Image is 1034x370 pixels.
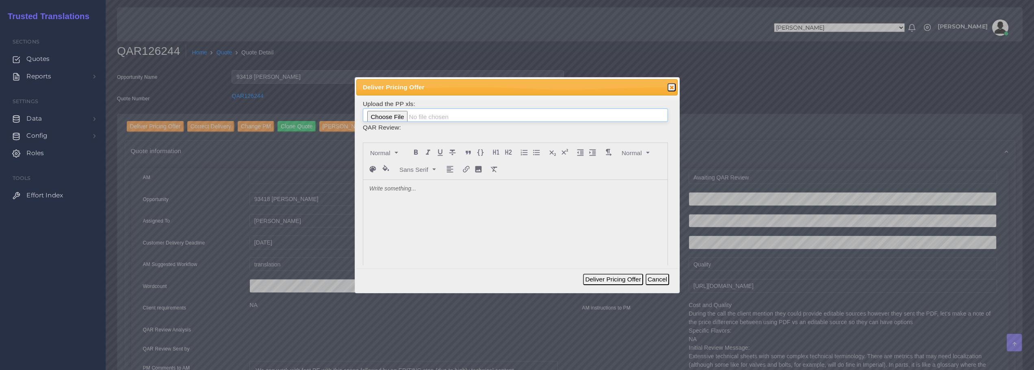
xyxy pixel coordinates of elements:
span: Settings [13,98,38,104]
span: Tools [13,175,31,181]
span: Effort Index [26,191,63,200]
span: Roles [26,149,44,158]
a: Trusted Translations [2,10,89,23]
a: Data [6,110,100,127]
span: Reports [26,72,51,81]
button: Close [668,83,676,91]
h2: Trusted Translations [2,11,89,21]
td: Upload the PP xls: [362,99,668,123]
a: Effort Index [6,187,100,204]
a: Reports [6,68,100,85]
span: Deliver Pricing Offer [363,82,640,92]
a: Config [6,127,100,144]
span: Sections [13,39,39,45]
span: Quotes [26,54,50,63]
a: Quotes [6,50,100,67]
span: Data [26,114,42,123]
a: Roles [6,145,100,162]
button: Deliver Pricing Offer [583,274,643,285]
button: Cancel [646,274,669,285]
td: QAR Review: [362,122,668,132]
span: Config [26,131,48,140]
